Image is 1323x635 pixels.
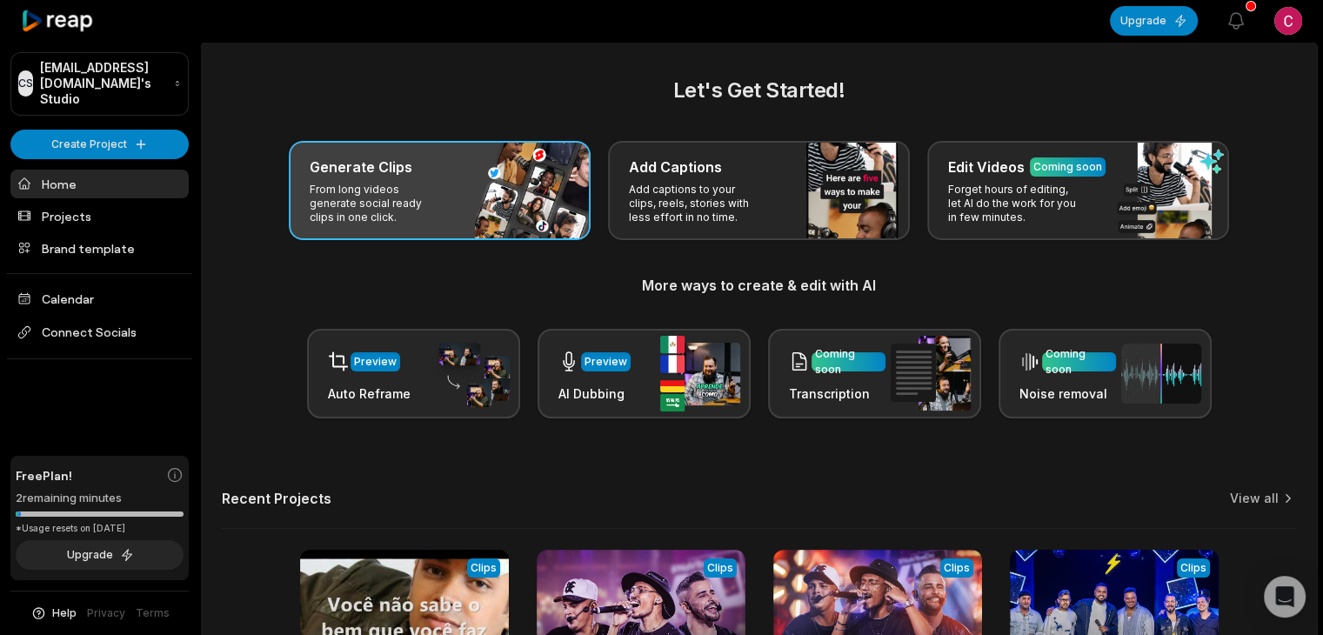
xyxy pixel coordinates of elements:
[52,605,77,621] span: Help
[310,157,412,177] h3: Generate Clips
[354,354,397,370] div: Preview
[1230,490,1279,507] a: View all
[430,340,510,408] img: auto_reframe.png
[891,336,971,411] img: transcription.png
[660,336,740,411] img: ai_dubbing.png
[1046,346,1113,378] div: Coming soon
[87,605,125,621] a: Privacy
[10,202,189,231] a: Projects
[310,183,444,224] p: From long videos generate social ready clips in one click.
[10,234,189,263] a: Brand template
[222,75,1296,106] h2: Let's Get Started!
[948,157,1025,177] h3: Edit Videos
[222,490,331,507] h2: Recent Projects
[10,317,189,348] span: Connect Socials
[1264,576,1306,618] div: Open Intercom Messenger
[948,183,1083,224] p: Forget hours of editing, let AI do the work for you in few minutes.
[222,275,1296,296] h3: More ways to create & edit with AI
[30,605,77,621] button: Help
[328,384,411,403] h3: Auto Reframe
[10,130,189,159] button: Create Project
[558,384,631,403] h3: AI Dubbing
[629,157,722,177] h3: Add Captions
[136,605,170,621] a: Terms
[629,183,764,224] p: Add captions to your clips, reels, stories with less effort in no time.
[10,284,189,313] a: Calendar
[815,346,882,378] div: Coming soon
[789,384,885,403] h3: Transcription
[16,540,184,570] button: Upgrade
[1033,159,1102,175] div: Coming soon
[10,170,189,198] a: Home
[1110,6,1198,36] button: Upgrade
[1019,384,1116,403] h3: Noise removal
[40,60,167,108] p: [EMAIL_ADDRESS][DOMAIN_NAME]'s Studio
[1121,344,1201,404] img: noise_removal.png
[585,354,627,370] div: Preview
[16,490,184,507] div: 2 remaining minutes
[16,466,72,485] span: Free Plan!
[16,522,184,535] div: *Usage resets on [DATE]
[18,70,33,97] div: CS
